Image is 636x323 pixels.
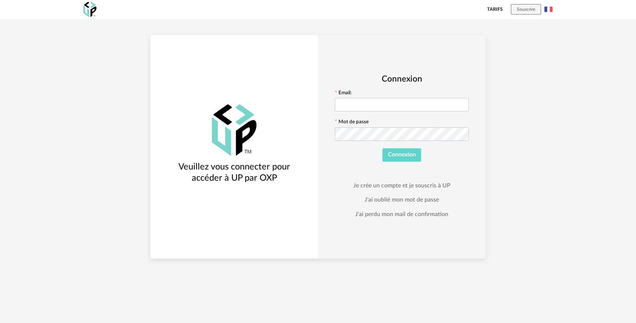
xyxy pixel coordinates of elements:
a: J'ai perdu mon mail de confirmation [355,210,448,218]
a: Je crée un compte et je souscris à UP [353,182,450,189]
label: Mot de passe [335,120,369,126]
img: OXP [212,104,257,156]
span: Connexion [388,152,416,158]
label: Email: [335,91,352,97]
button: Souscrire [511,4,541,15]
a: J'ai oublié mon mot de passe [365,196,439,203]
button: Connexion [382,148,422,162]
img: fr [544,5,553,13]
span: Souscrire [517,7,535,12]
h3: Veuillez vous connecter pour accéder à UP par OXP [164,161,305,184]
img: OXP [83,2,96,17]
h2: Connexion [335,74,469,85]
